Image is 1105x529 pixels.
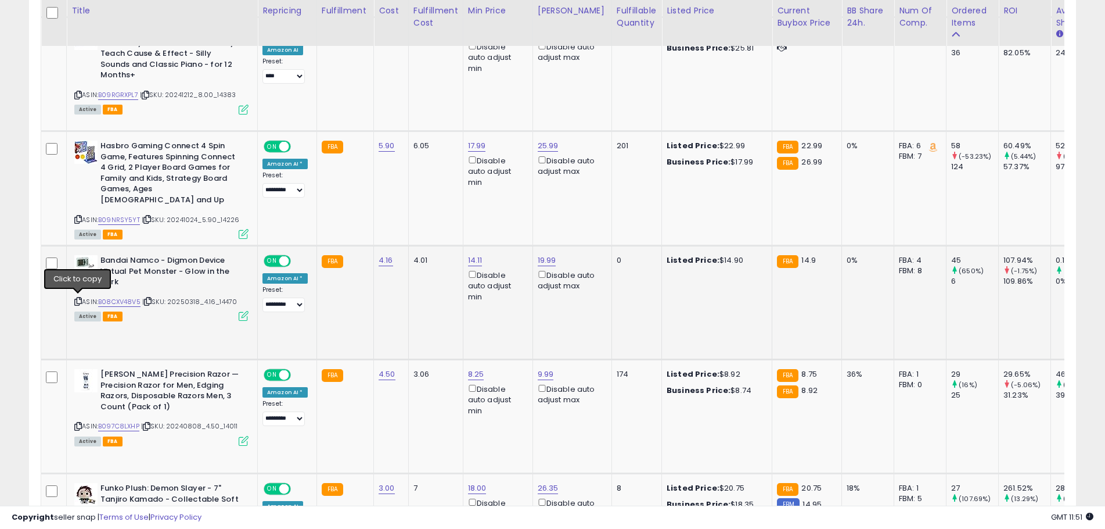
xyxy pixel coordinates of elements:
small: FBA [322,141,343,153]
div: ASIN: [74,369,249,445]
img: 316zRWlZwnL._SL40_.jpg [74,369,98,392]
a: 4.50 [379,369,395,380]
div: 109.86% [1003,276,1050,287]
a: 26.35 [538,482,559,494]
div: 3.06 [413,369,454,380]
div: Preset: [262,286,308,312]
div: $17.99 [667,157,763,167]
span: All listings currently available for purchase on Amazon [74,312,101,321]
div: Disable auto adjust max [538,383,603,405]
div: Disable auto adjust min [468,154,524,188]
b: Listed Price: [667,369,719,380]
div: 0% [847,255,885,266]
small: (650%) [959,266,984,276]
a: Terms of Use [99,512,149,523]
small: FBA [777,157,798,170]
div: Ordered Items [951,5,994,29]
div: 24.86% [1056,48,1103,58]
div: Avg BB Share [1056,5,1098,29]
div: FBM: 0 [899,380,937,390]
span: FBA [103,437,123,446]
span: All listings currently available for purchase on Amazon [74,105,101,115]
small: (-46.57%) [1063,152,1096,161]
div: $14.90 [667,255,763,266]
span: | SKU: 20241212_8.00_14383 [140,90,236,99]
div: Amazon AI * [262,159,308,169]
div: 29.65% [1003,369,1050,380]
div: Disable auto adjust max [538,154,603,177]
small: FBA [322,255,343,268]
div: 18% [847,483,885,494]
a: B09RGRXPL7 [98,90,138,100]
div: Title [71,5,253,17]
small: FBA [322,483,343,496]
span: 20.75 [801,482,822,494]
a: 3.00 [379,482,395,494]
div: 201 [617,141,653,151]
div: 28.14% [1056,483,1103,494]
div: Disable auto adjust min [468,269,524,302]
span: 26.99 [801,156,822,167]
span: FBA [103,312,123,321]
div: Current Buybox Price [777,5,837,29]
small: (-1.75%) [1011,266,1037,276]
div: ASIN: [74,141,249,238]
span: All listings currently available for purchase on Amazon [74,230,101,240]
div: 6.05 [413,141,454,151]
a: 14.11 [468,255,483,266]
a: 4.16 [379,255,393,266]
small: FBA [322,369,343,382]
b: Hasbro Gaming Connect 4 Spin Game, Features Spinning Connect 4 Grid, 2 Player Board Games for Fam... [100,141,242,208]
div: 261.52% [1003,483,1050,494]
div: ROI [1003,5,1046,17]
div: Listed Price [667,5,767,17]
a: 25.99 [538,140,559,152]
div: 0 [617,255,653,266]
div: 7 [413,483,454,494]
div: 57.37% [1003,162,1050,172]
span: 22.99 [801,140,822,151]
b: Business Price: [667,385,730,396]
div: 46% [1056,369,1103,380]
div: Disable auto adjust min [468,383,524,416]
a: 5.90 [379,140,395,152]
div: Disable auto adjust max [538,269,603,291]
small: (-5.06%) [1011,380,1041,389]
a: 8.25 [468,369,484,380]
small: (16%) [959,380,977,389]
a: 9.99 [538,369,554,380]
a: 18.00 [468,482,487,494]
small: (13.29%) [1011,494,1038,503]
div: Num of Comp. [899,5,941,29]
img: 31uj0sL8KGL._SL40_.jpg [74,255,98,269]
div: 25 [951,390,998,401]
span: 2025-10-7 11:51 GMT [1051,512,1093,523]
div: 0% [1056,276,1103,287]
span: OFF [289,484,308,494]
b: Listed Price: [667,140,719,151]
small: FBA [777,369,798,382]
div: 4.01 [413,255,454,266]
div: 107.94% [1003,255,1050,266]
a: B09NRSY5YT [98,215,140,225]
div: 8 [617,483,653,494]
small: (37.74%) [1063,494,1091,503]
div: FBA: 6 [899,141,937,151]
small: FBA [777,255,798,268]
div: FBA: 1 [899,483,937,494]
div: 82.05% [1003,48,1050,58]
div: 27 [951,483,998,494]
b: Bandai Namco - Digmon Device Virtual Pet Monster - Glow in the dark [100,255,242,291]
div: Min Price [468,5,528,17]
b: Listed Price: [667,482,719,494]
div: 52.29% [1056,141,1103,151]
div: Amazon AI * [262,387,308,398]
small: Avg BB Share. [1056,29,1063,40]
div: Fulfillable Quantity [617,5,657,29]
div: 6 [951,276,998,287]
div: 124 [951,162,998,172]
a: B097C8LXHP [98,421,139,431]
span: ON [265,256,279,266]
div: Cost [379,5,404,17]
span: FBA [103,230,123,240]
